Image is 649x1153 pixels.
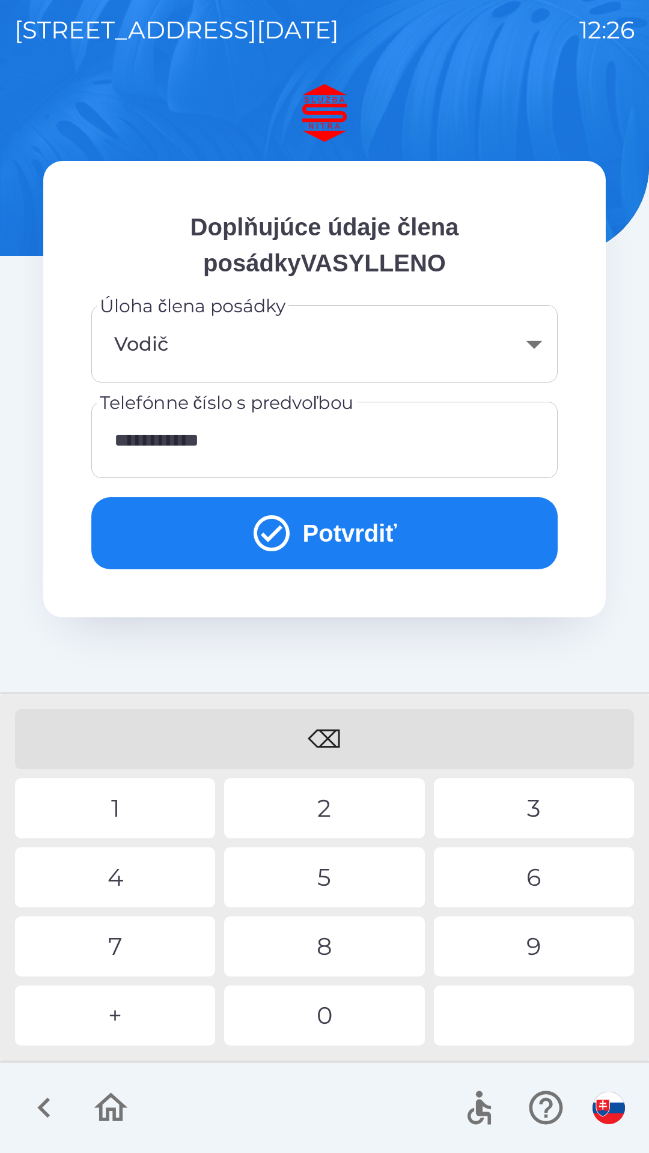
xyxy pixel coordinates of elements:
img: Logo [43,84,606,142]
p: [STREET_ADDRESS][DATE] [14,12,339,48]
p: 12:26 [579,12,635,48]
div: Vodič [106,319,543,368]
label: Úloha člena posádky [100,293,286,319]
button: Potvrdiť [91,497,558,569]
p: Doplňujúce údaje člena posádkyVASYLLENO [91,209,558,281]
label: Telefónne číslo s predvoľbou [100,390,354,416]
img: sk flag [593,1092,625,1124]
